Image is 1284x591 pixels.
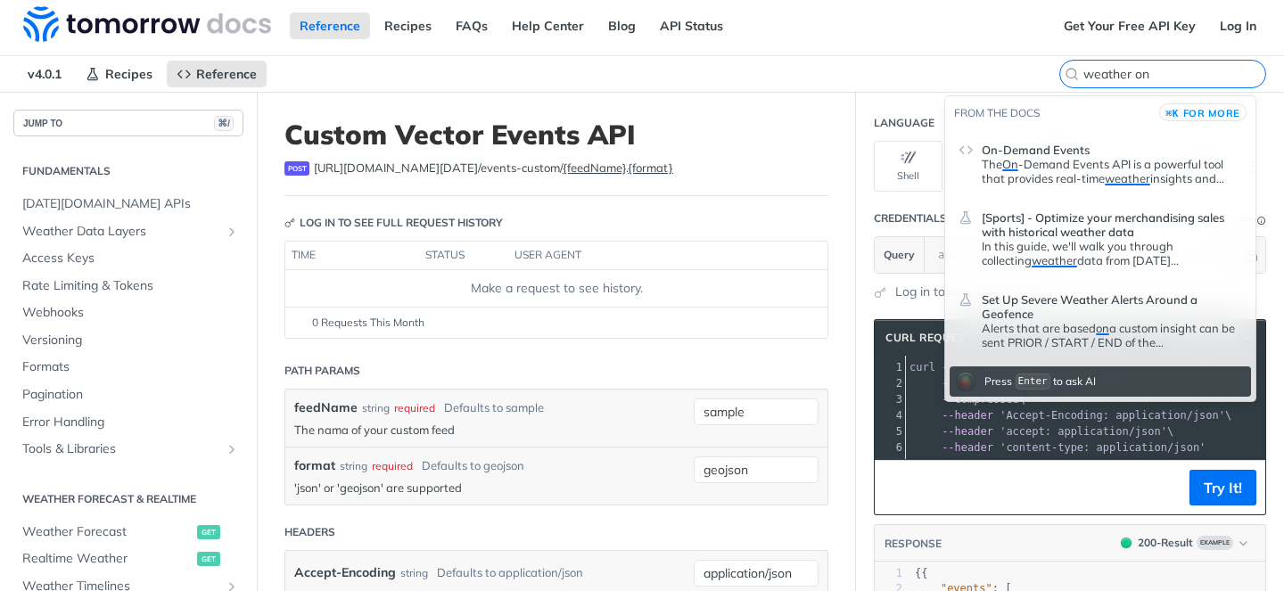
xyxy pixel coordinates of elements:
span: Versioning [22,332,239,349]
span: weather [1032,253,1077,267]
p: The nama of your custom feed [294,422,685,438]
div: 2 [875,375,905,391]
th: time [285,242,419,270]
div: Credentials [874,210,947,226]
span: get [197,525,220,539]
span: \ [909,409,1231,422]
span: [URL][DOMAIN_NAME][DATE] \ [909,377,1141,390]
p: 'json' or 'geojson' are supported [294,480,685,496]
span: Tools & Libraries [22,440,220,458]
button: 200200-ResultExample [1112,534,1256,552]
div: Press to ask AI [980,368,1100,395]
span: 'accept: application/json' [1000,425,1167,438]
div: Defaults to sample [444,399,544,417]
p: In this guide, we'll walk you through collecting data from [DATE][DOMAIN_NAME] historical API and... [982,239,1242,267]
a: [DATE][DOMAIN_NAME] APIs [13,191,243,218]
span: Example [1197,536,1233,550]
a: Rate Limiting & Tokens [13,273,243,300]
a: Set Up Severe Weather Alerts Around a GeofenceAlerts that are basedona custom insight can be sent... [950,277,1251,357]
a: Help Center [502,12,594,39]
svg: Key [284,218,295,228]
div: string [400,560,428,586]
span: 'Accept-Encoding: application/json' [1000,409,1225,422]
i: Information [1257,217,1266,226]
svg: Search [1065,67,1079,81]
span: Set Up Severe Weather Alerts Around a Geofence [982,292,1242,321]
span: https://api.tomorrow.io/v4/events-custom/{feedName}.{format} [314,160,673,177]
p: The -Demand Events API is a powerful tool that provides real-time insights and forecasts for spec... [982,157,1242,185]
a: Recipes [76,61,162,87]
span: ⌘/ [214,116,234,131]
div: Path Params [284,363,360,379]
header: On-Demand Events [982,135,1242,157]
span: 200 [1121,538,1132,548]
a: API Status [650,12,733,39]
span: for more [1183,107,1240,119]
button: Show subpages for Weather Data Layers [225,225,239,239]
img: Tomorrow.io Weather API Docs [23,6,271,42]
button: Query [875,237,925,273]
label: {feedName} [563,160,626,175]
span: cURL Request [885,330,972,346]
span: [Sports] - Optimize your merchandising sales with historical weather data [982,210,1242,239]
a: Realtime Weatherget [13,546,243,572]
div: 200 - Result [1138,535,1193,551]
div: Defaults to application/json [437,560,583,586]
th: user agent [508,242,792,270]
div: 3 [875,391,905,407]
span: Access Keys [22,250,239,267]
span: Webhooks [22,304,239,322]
div: 5 [875,423,905,439]
h1: Custom Vector Events API [284,119,828,151]
kbd: ⌘K [1165,104,1179,122]
a: Versioning [13,327,243,354]
button: Copy to clipboard [884,474,909,501]
span: Recipes [105,66,152,82]
h2: Weather Forecast & realtime [13,491,243,507]
span: Rate Limiting & Tokens [22,277,239,295]
span: On [1002,157,1018,171]
button: Try It! [1189,470,1256,505]
kbd: Enter [1016,373,1050,389]
a: Reference [167,61,267,87]
span: Realtime Weather [22,550,193,568]
span: Query [884,247,915,263]
span: Error Handling [22,414,239,431]
button: Shell [874,141,942,192]
button: cURL Request [879,329,995,347]
span: On-Demand Events [982,143,1090,157]
a: On-Demand EventsTheOn-Demand Events API is a powerful tool that provides real-timeweatherinsights... [950,127,1251,193]
span: \ [909,393,1025,406]
a: Weather Data LayersShow subpages for Weather Data Layers [13,218,243,245]
label: format [294,456,335,475]
input: apikey [929,237,1242,273]
span: weather [1105,171,1150,185]
a: Weather Forecastget [13,519,243,546]
span: curl [909,361,935,373]
span: From the docs [954,106,1040,119]
div: Language [874,115,934,131]
a: FAQs [446,12,498,39]
a: Recipes [374,12,441,39]
span: --header [942,441,993,454]
span: Formats [22,358,239,376]
span: 0 Requests This Month [312,315,424,331]
span: get [197,552,220,566]
span: --header [942,409,993,422]
a: Blog [598,12,646,39]
span: v4.0.1 [18,61,71,87]
label: Accept-Encoding [294,560,396,586]
div: On-Demand Events [982,157,1242,185]
label: feedName [294,398,358,417]
h2: Fundamentals [13,163,243,179]
a: [Sports] - Optimize your merchandising sales with historical weather dataIn this guide, we'll wal... [950,195,1251,275]
a: Pagination [13,382,243,408]
div: string [340,458,367,474]
div: 1 [875,359,905,375]
div: [Sports] - Optimize your merchandising sales with historical weather data [982,239,1242,267]
div: required [372,458,413,474]
div: 1 [875,566,902,581]
div: string [362,400,390,416]
a: Log in to use your API keys [895,283,1051,301]
span: --header [942,425,993,438]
